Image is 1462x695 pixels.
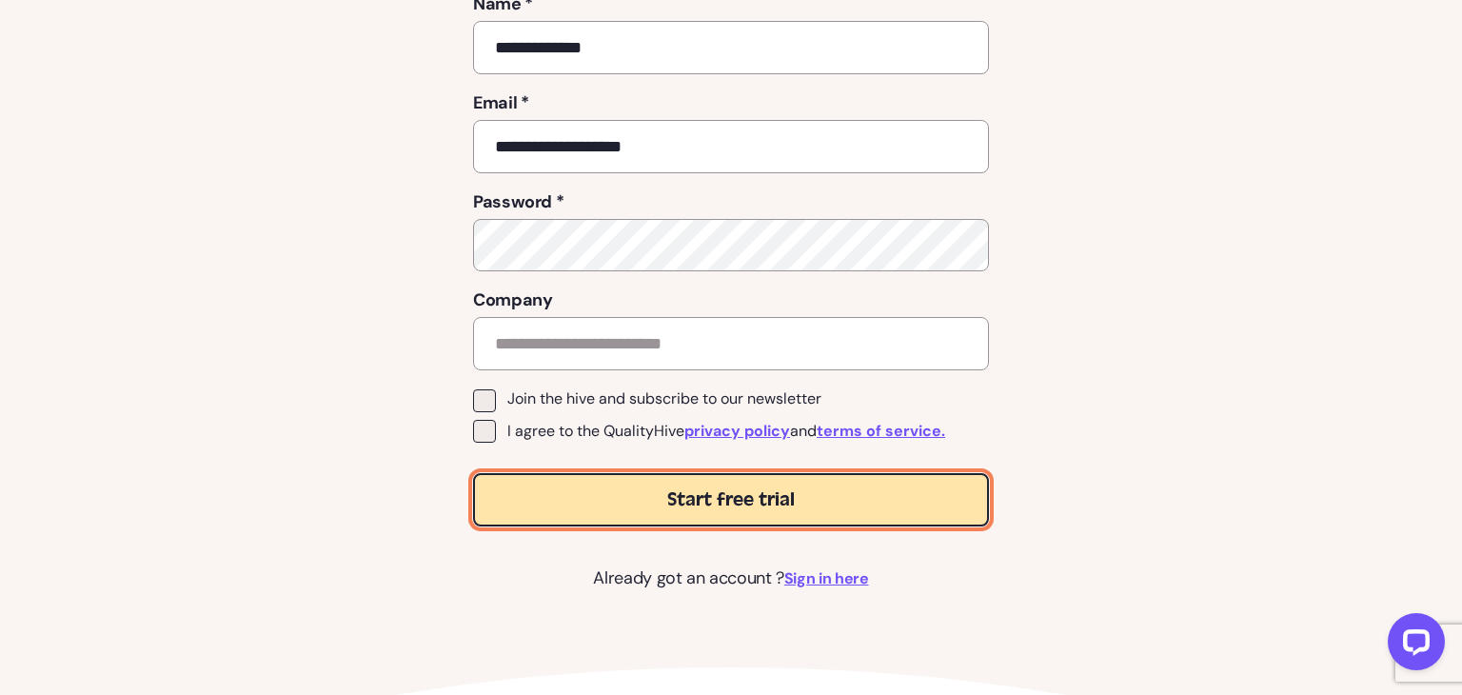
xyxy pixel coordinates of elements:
span: Start free trial [667,486,795,513]
label: Email * [473,89,989,116]
button: Start free trial [473,473,989,526]
span: Join the hive and subscribe to our newsletter [507,389,821,408]
a: privacy policy [684,420,790,443]
label: Password * [473,189,989,215]
span: I agree to the QualityHive and [507,420,945,443]
a: Sign in here [784,567,869,590]
iframe: LiveChat chat widget [1373,606,1452,685]
p: Already got an account ? [473,565,989,591]
a: terms of service. [817,420,945,443]
label: Company [473,287,989,313]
